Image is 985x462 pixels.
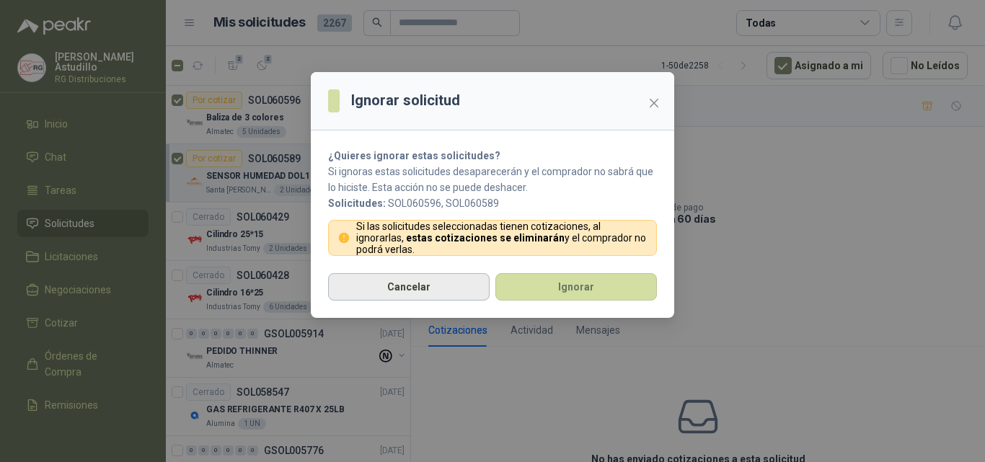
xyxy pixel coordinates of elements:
[356,221,648,255] p: Si las solicitudes seleccionadas tienen cotizaciones, al ignorarlas, y el comprador no podrá verlas.
[495,273,657,301] button: Ignorar
[328,195,657,211] p: SOL060596, SOL060589
[328,273,490,301] button: Cancelar
[328,197,386,209] b: Solicitudes:
[406,232,565,244] strong: estas cotizaciones se eliminarán
[351,89,460,112] h3: Ignorar solicitud
[642,92,666,115] button: Close
[328,150,500,161] strong: ¿Quieres ignorar estas solicitudes?
[648,97,660,109] span: close
[328,164,657,195] p: Si ignoras estas solicitudes desaparecerán y el comprador no sabrá que lo hiciste. Esta acción no...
